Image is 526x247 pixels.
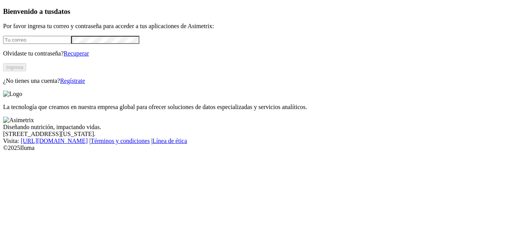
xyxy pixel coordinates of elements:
div: [STREET_ADDRESS][US_STATE]. [3,131,523,138]
p: Olvidaste tu contraseña? [3,50,523,57]
div: © 2025 Iluma [3,145,523,151]
img: Asimetrix [3,117,34,124]
input: Tu correo [3,36,71,44]
h3: Bienvenido a tus [3,7,523,16]
a: Línea de ética [152,138,187,144]
button: Ingresa [3,63,26,71]
div: Visita : | | [3,138,523,145]
a: Términos y condiciones [90,138,150,144]
a: Regístrate [60,77,85,84]
p: La tecnología que creamos en nuestra empresa global para ofrecer soluciones de datos especializad... [3,104,523,111]
div: Diseñando nutrición, impactando vidas. [3,124,523,131]
p: ¿No tienes una cuenta? [3,77,523,84]
img: Logo [3,91,22,97]
p: Por favor ingresa tu correo y contraseña para acceder a tus aplicaciones de Asimetrix: [3,23,523,30]
a: [URL][DOMAIN_NAME] [21,138,88,144]
span: datos [54,7,70,15]
a: Recuperar [64,50,89,57]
